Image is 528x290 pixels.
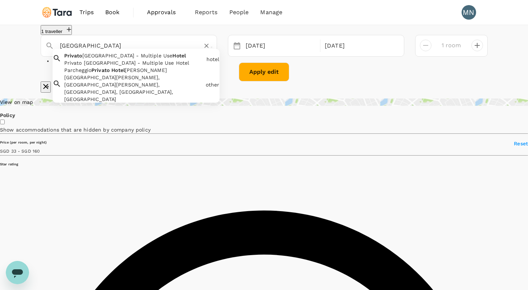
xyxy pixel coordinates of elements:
[206,81,220,88] div: other
[82,53,173,59] span: [GEOGRAPHIC_DATA] - Multiple Use
[6,261,29,284] iframe: Button to launch messaging window
[64,74,203,103] div: [GEOGRAPHIC_DATA][PERSON_NAME], [GEOGRAPHIC_DATA][PERSON_NAME], [GEOGRAPHIC_DATA], [GEOGRAPHIC_DA...
[243,39,319,53] div: [DATE]
[195,8,218,17] span: Reports
[64,67,92,73] span: Parcheggio
[41,25,72,35] button: 1 traveller
[239,63,289,81] button: Apply edit
[91,67,110,73] span: Privato
[125,67,167,73] span: [PERSON_NAME]
[60,40,192,51] input: Search cities, hotels, work locations
[437,40,466,51] input: Add rooms
[64,59,204,67] div: Privato [GEOGRAPHIC_DATA] - Multiple Use Hotel
[260,8,282,17] span: Manage
[201,41,212,51] button: Clear
[111,67,125,73] span: Hotel
[172,53,186,59] span: Hotel
[211,47,212,48] button: Close
[514,141,528,146] span: Reset
[79,8,94,17] span: Trips
[105,8,120,17] span: Book
[64,53,82,59] span: Privato
[41,4,74,20] img: Tara Climate Ltd
[471,40,483,51] button: decrease
[206,56,220,63] div: hotel
[322,39,398,53] div: [DATE]
[462,5,476,20] div: MN
[229,8,249,17] span: People
[147,8,183,17] span: Approvals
